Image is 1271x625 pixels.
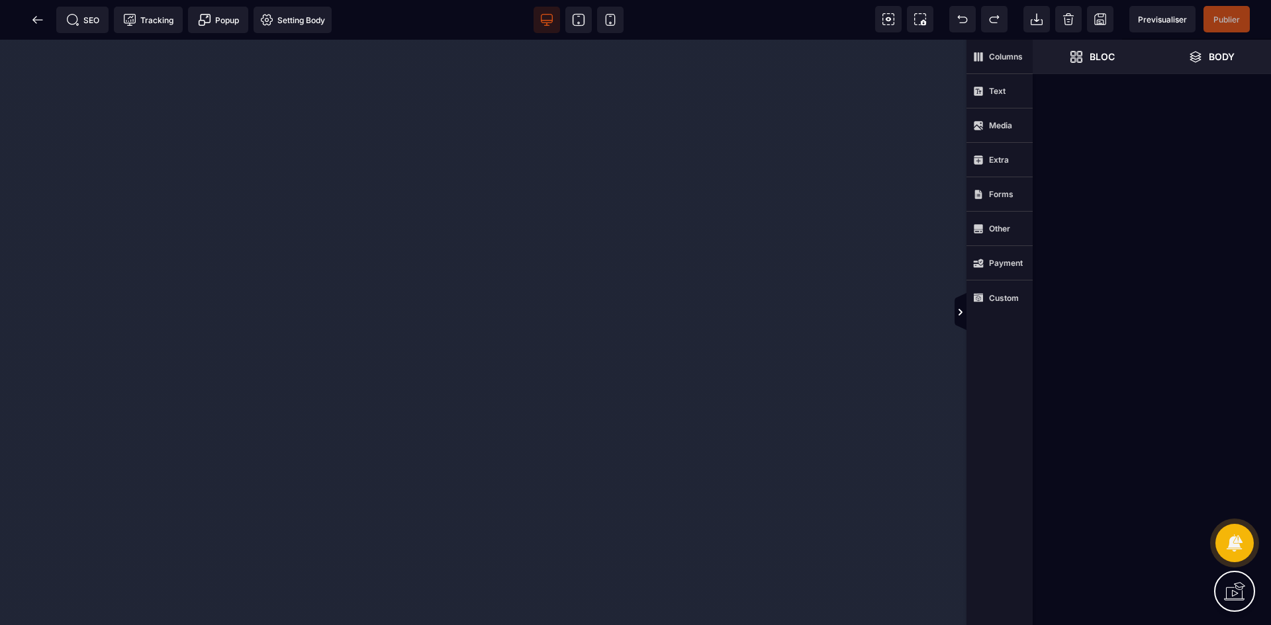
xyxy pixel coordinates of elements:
[198,13,239,26] span: Popup
[1209,52,1235,62] strong: Body
[989,120,1012,130] strong: Media
[907,6,933,32] span: Screenshot
[989,258,1023,268] strong: Payment
[1152,40,1271,74] span: Open Layer Manager
[1033,40,1152,74] span: Open Blocks
[989,189,1013,199] strong: Forms
[989,293,1019,303] strong: Custom
[1213,15,1240,24] span: Publier
[1138,15,1187,24] span: Previsualiser
[875,6,902,32] span: View components
[260,13,325,26] span: Setting Body
[989,155,1009,165] strong: Extra
[989,86,1006,96] strong: Text
[1129,6,1196,32] span: Preview
[989,224,1010,233] strong: Other
[1090,52,1115,62] strong: Bloc
[123,13,173,26] span: Tracking
[989,52,1023,62] strong: Columns
[66,13,99,26] span: SEO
